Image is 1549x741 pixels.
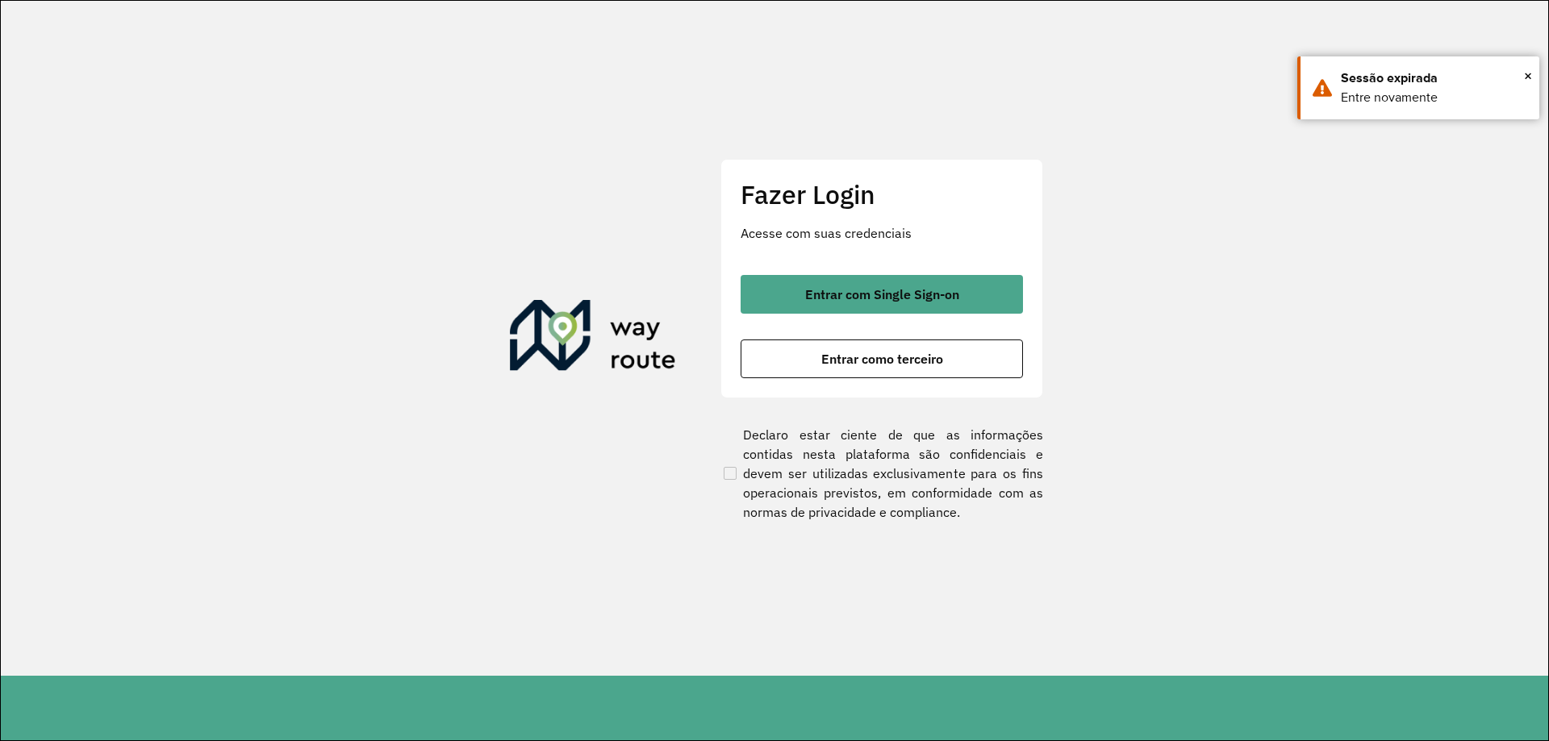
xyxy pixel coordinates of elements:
span: Entrar como terceiro [821,352,943,365]
p: Acesse com suas credenciais [741,223,1023,243]
img: Roteirizador AmbevTech [510,300,676,377]
button: button [741,275,1023,314]
label: Declaro estar ciente de que as informações contidas nesta plataforma são confidenciais e devem se... [720,425,1043,522]
div: Sessão expirada [1341,69,1527,88]
button: Close [1524,64,1532,88]
button: button [741,339,1023,378]
span: × [1524,64,1532,88]
div: Entre novamente [1341,88,1527,107]
span: Entrar com Single Sign-on [805,288,959,301]
h2: Fazer Login [741,179,1023,210]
